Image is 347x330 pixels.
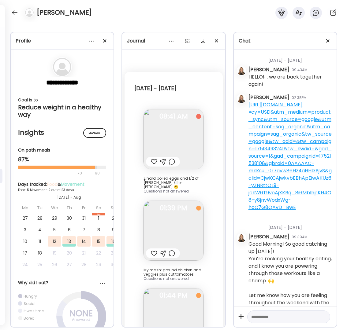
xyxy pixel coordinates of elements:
span: Movement [61,181,84,187]
div: 2 [106,213,120,223]
div: NONE [66,310,96,317]
div: 18 [33,248,47,258]
div: [DATE] - [DATE] [134,85,213,92]
div: Reduce weight in a healthy way [18,104,106,118]
div: On path meals [18,147,106,153]
div: 28 [77,259,91,270]
div: 2 hard boiled eggs and 1/2 of [PERSON_NAME] killer [PERSON_NAME] 🫢 [144,176,203,189]
img: avatars%2FC7qqOxmwlCb4p938VsoDHlkq1VT2 [237,234,246,242]
div: Profile [16,37,109,45]
div: 16 [106,236,120,247]
div: 13 [62,236,76,247]
div: 22 [92,248,105,258]
div: [PERSON_NAME] [248,66,289,73]
div: Food: 5 Movement: 2 out of 23 days [18,188,120,192]
div: 31 [77,213,91,223]
div: 90 [94,170,100,177]
div: Mo [18,203,32,213]
div: [DATE] - Aug [18,195,120,200]
h4: [PERSON_NAME] [37,8,92,17]
div: Sa [92,203,105,213]
div: 1 [92,213,105,223]
div: Days tracked: & [18,181,120,188]
div: 14 [77,236,91,247]
div: 23 [106,248,120,258]
div: Th [62,203,76,213]
div: 25 [33,259,47,270]
div: Aug [92,213,105,215]
div: 4 [33,225,47,235]
div: Tu [33,203,47,213]
div: 27 [62,259,76,270]
div: Goal is to [18,96,106,104]
div: Manage [83,128,106,138]
div: Su [106,203,120,213]
img: avatars%2FC7qqOxmwlCb4p938VsoDHlkq1VT2 [237,67,246,75]
div: Why did I eat? [18,280,106,286]
div: HELLO!~. we are back together again! [248,73,332,88]
div: 12 [48,236,61,247]
div: 5 [48,225,61,235]
div: 20 [62,248,76,258]
div: It was time [24,308,44,313]
div: Hungry [24,294,37,299]
span: Food [47,181,58,187]
img: bg-avatar-default.svg [25,8,34,17]
div: 28 [33,213,47,223]
div: 26 [48,259,61,270]
div: 15 [92,236,105,247]
div: 11 [33,236,47,247]
div: 29 [48,213,61,223]
div: 27 [18,213,32,223]
div: 19 [48,248,61,258]
div: 17 [18,248,32,258]
div: 30 [106,259,120,270]
div: Fr [77,203,91,213]
span: 08:41 AM [144,114,203,119]
div: Social [24,301,35,306]
span: 01:39 PM [144,205,203,211]
div: 7 [77,225,91,235]
span: Questions not answered [144,189,189,194]
div: 30 [62,213,76,223]
div: We [48,203,61,213]
img: images%2FIrNJUawwUnOTYYdIvOBtlFt5cGu2%2FhIeFsM82hr0aoV1kv6Tk%2FmzppXftT2l6VJDaBPiIn_240 [144,201,203,261]
div: 24 [18,259,32,270]
div: 02:38PM [292,95,307,101]
div: [DATE] - [DATE] [248,217,332,233]
img: images%2FIrNJUawwUnOTYYdIvOBtlFt5cGu2%2FPocGSgJcCZ6rz2KZcaxd%2F25mPxBCt4M8ByIQe7A9i_240 [144,109,203,169]
div: 09:43AM [292,67,308,73]
div: 70 [18,170,93,177]
div: [DATE] - [DATE] [248,50,332,66]
div: Bored [24,316,35,321]
h2: Insights [18,128,106,137]
span: 01:44 PM [144,293,203,298]
img: bg-avatar-default.svg [53,58,71,76]
div: Answered [66,316,96,323]
img: avatars%2FC7qqOxmwlCb4p938VsoDHlkq1VT2 [237,94,246,103]
a: [URL][DOMAIN_NAME]¤cy=USD&utm_medium=product_sync&utm_source=google&utm_content=sag_organic&utm_c... [248,101,332,211]
span: Questions not answered [144,276,189,281]
div: [PERSON_NAME] [248,233,289,240]
div: 3 [18,225,32,235]
div: Journal [127,37,220,45]
div: 10 [18,236,32,247]
div: 21 [77,248,91,258]
div: Chat [239,37,332,45]
div: 9 [106,225,120,235]
div: [PERSON_NAME] [248,94,289,101]
div: 09:39AM [292,234,308,240]
div: My mash: ground chicken and veggies plus cut tomatoes [144,268,203,277]
div: 8 [92,225,105,235]
div: 29 [92,259,105,270]
div: 87% [18,156,106,163]
div: 6 [62,225,76,235]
